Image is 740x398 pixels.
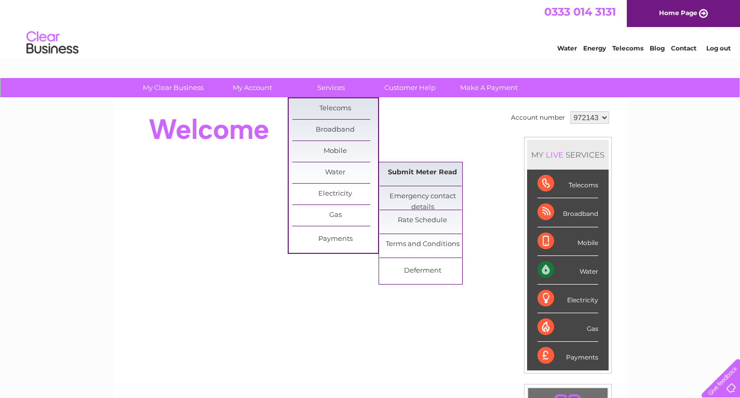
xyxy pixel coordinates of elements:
a: Rate Schedule [380,210,465,231]
a: Telecoms [292,98,378,119]
a: My Account [209,78,295,97]
div: LIVE [544,150,566,160]
div: MY SERVICES [527,140,609,170]
a: Electricity [292,184,378,204]
a: Gas [292,205,378,226]
a: Deferment [380,261,465,281]
img: logo.png [26,27,79,59]
a: Broadband [292,120,378,140]
a: Payments [292,229,378,250]
a: My Clear Business [130,78,216,97]
a: Emergency contact details [380,186,465,207]
a: Water [292,162,378,183]
a: Blog [650,44,665,52]
a: Submit Meter Read [380,162,465,183]
div: Gas [537,313,598,342]
a: Log out [706,44,731,52]
div: Broadband [537,198,598,227]
a: Telecoms [612,44,643,52]
div: Mobile [537,227,598,256]
a: Customer Help [367,78,453,97]
div: Electricity [537,285,598,313]
a: Terms and Conditions [380,234,465,255]
a: 0333 014 3131 [544,5,616,18]
div: Water [537,256,598,285]
a: Water [557,44,577,52]
td: Account number [508,109,568,126]
div: Telecoms [537,170,598,198]
a: Contact [671,44,696,52]
a: Energy [583,44,606,52]
a: Make A Payment [446,78,532,97]
a: Mobile [292,141,378,162]
div: Clear Business is a trading name of Verastar Limited (registered in [GEOGRAPHIC_DATA] No. 3667643... [125,6,616,50]
div: Payments [537,342,598,370]
a: Services [288,78,374,97]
